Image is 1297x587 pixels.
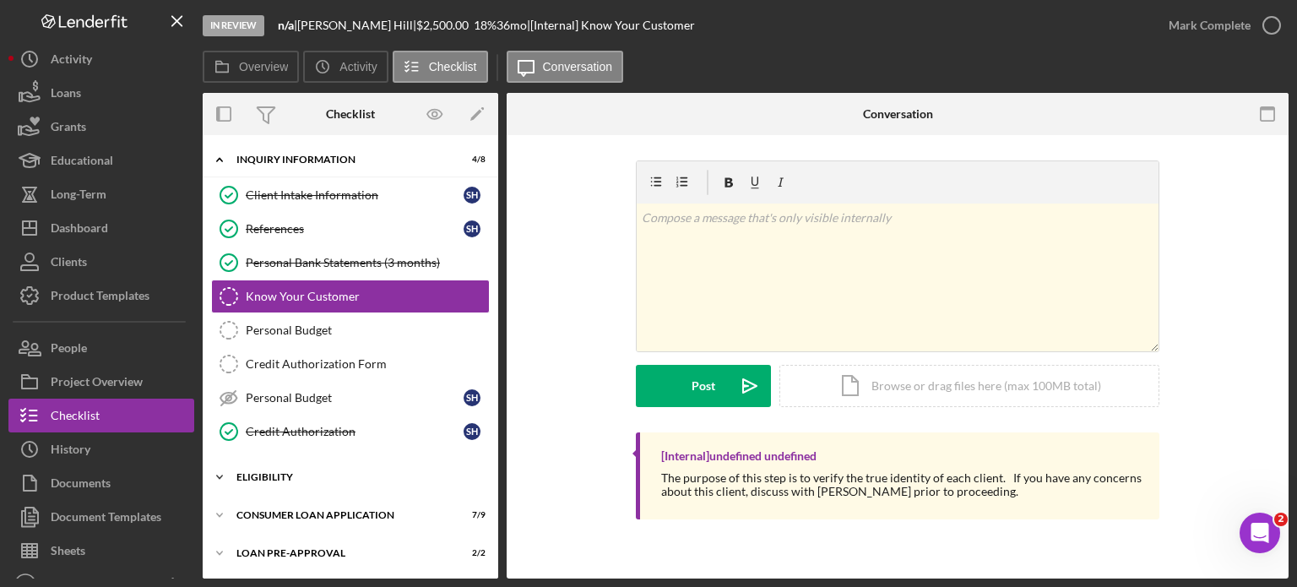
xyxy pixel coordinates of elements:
button: Sheets [8,534,194,568]
div: S H [464,220,480,237]
button: Mark Complete [1152,8,1289,42]
div: In Review [203,15,264,36]
button: Educational [8,144,194,177]
div: Checklist [326,107,375,121]
div: 4 / 8 [455,155,486,165]
button: Conversation [507,51,624,83]
button: Activity [303,51,388,83]
div: People [51,331,87,369]
div: Clients [51,245,87,283]
div: [PERSON_NAME] Hill | [297,19,416,32]
div: | [Internal] Know Your Customer [527,19,695,32]
a: Personal BudgetSH [211,381,490,415]
div: Loan Pre-Approval [236,548,443,558]
button: Loans [8,76,194,110]
button: Long-Term [8,177,194,211]
label: Activity [339,60,377,73]
div: S H [464,187,480,204]
div: Checklist [51,399,100,437]
a: Know Your Customer [211,280,490,313]
div: Dashboard [51,211,108,249]
button: People [8,331,194,365]
div: S H [464,423,480,440]
button: Dashboard [8,211,194,245]
div: Project Overview [51,365,143,403]
div: Grants [51,110,86,148]
div: Mark Complete [1169,8,1251,42]
div: History [51,432,90,470]
div: 36 mo [497,19,527,32]
div: Sheets [51,534,85,572]
span: 2 [1274,513,1288,526]
div: Personal Budget [246,323,489,337]
div: 18 % [474,19,497,32]
a: ReferencesSH [211,212,490,246]
div: References [246,222,464,236]
div: Credit Authorization [246,425,464,438]
div: Activity [51,42,92,80]
button: History [8,432,194,466]
button: Checklist [393,51,488,83]
div: S H [464,389,480,406]
label: Conversation [543,60,613,73]
div: Inquiry Information [236,155,443,165]
div: Long-Term [51,177,106,215]
button: Project Overview [8,365,194,399]
div: Personal Budget [246,391,464,405]
div: Document Templates [51,500,161,538]
a: Credit AuthorizationSH [211,415,490,448]
button: Overview [203,51,299,83]
button: Checklist [8,399,194,432]
label: Checklist [429,60,477,73]
div: Know Your Customer [246,290,489,303]
button: Product Templates [8,279,194,313]
div: Product Templates [51,279,149,317]
a: Personal Budget [211,313,490,347]
a: Personal Bank Statements (3 months) [211,246,490,280]
div: 7 / 9 [455,510,486,520]
iframe: Intercom live chat [1240,513,1280,553]
div: Loans [51,76,81,114]
div: | [278,19,297,32]
button: Activity [8,42,194,76]
div: Educational [51,144,113,182]
div: Consumer Loan Application [236,510,443,520]
div: Eligibility [236,472,477,482]
label: Overview [239,60,288,73]
button: Post [636,365,771,407]
div: [Internal] undefined undefined [661,449,817,463]
div: 2 / 2 [455,548,486,558]
div: Credit Authorization Form [246,357,489,371]
div: Conversation [863,107,933,121]
button: Document Templates [8,500,194,534]
div: Personal Bank Statements (3 months) [246,256,489,269]
a: Client Intake InformationSH [211,178,490,212]
div: $2,500.00 [416,19,474,32]
div: Client Intake Information [246,188,464,202]
div: The purpose of this step is to verify the true identity of each client. If you have any concerns ... [661,471,1142,498]
b: n/a [278,18,294,32]
a: Credit Authorization Form [211,347,490,381]
button: Clients [8,245,194,279]
button: Documents [8,466,194,500]
div: Post [692,365,715,407]
div: Documents [51,466,111,504]
button: Grants [8,110,194,144]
